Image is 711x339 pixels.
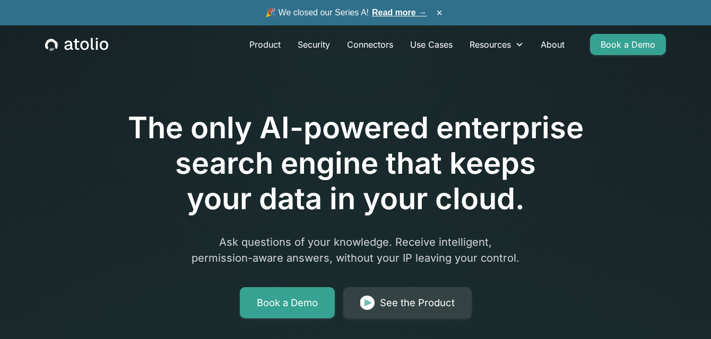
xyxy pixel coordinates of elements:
[343,287,472,319] a: See the Product
[339,34,402,55] a: Connectors
[265,6,427,19] span: 🎉 We closed our Series A!
[240,287,335,319] a: Book a Demo
[84,110,627,217] h1: The only AI-powered enterprise search engine that keeps your data in your cloud.
[380,296,455,310] div: See the Product
[590,34,666,55] a: Book a Demo
[289,34,339,55] a: Security
[372,8,427,17] a: Read more →
[152,234,559,266] p: Ask questions of your knowledge. Receive intelligent, permission-aware answers, without your IP l...
[470,38,511,51] div: Resources
[433,7,446,19] button: ×
[45,38,108,51] a: home
[532,34,573,55] a: About
[461,34,532,55] div: Resources
[402,34,461,55] a: Use Cases
[241,34,289,55] a: Product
